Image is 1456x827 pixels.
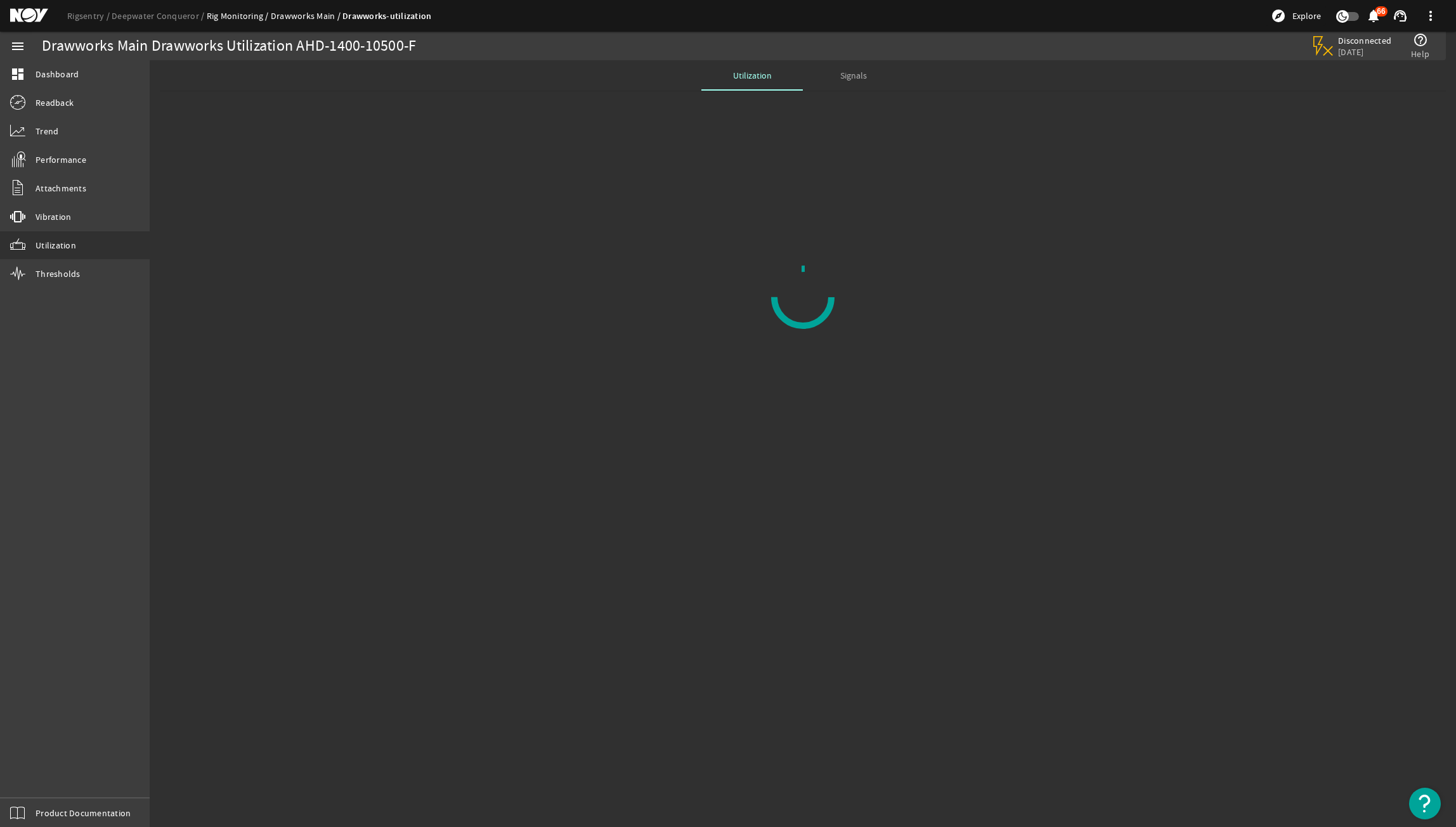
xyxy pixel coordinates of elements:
button: more_vert [1415,1,1446,31]
button: Explore [1266,6,1326,26]
span: Utilization [36,239,76,252]
mat-icon: vibration [10,209,25,224]
a: Rig Monitoring [207,10,271,22]
span: Help [1411,48,1429,60]
button: Open Resource Center [1409,788,1441,819]
mat-icon: support_agent [1393,8,1408,23]
span: Thresholds [36,267,81,280]
div: Drawworks Main Drawworks Utilization AHD-1400-10500-F [42,40,416,53]
button: 66 [1367,10,1380,23]
a: Deepwater Conqueror [112,10,207,22]
span: Disconnected [1338,35,1392,46]
mat-icon: help_outline [1413,32,1428,48]
mat-icon: notifications [1366,8,1381,23]
span: Product Documentation [36,807,131,819]
span: Dashboard [36,68,79,80]
span: Performance [36,153,86,166]
a: Drawworks Main [271,10,342,22]
span: Readback [36,96,74,109]
a: Drawworks-utilization [342,10,431,22]
span: Signals [840,71,867,80]
span: Explore [1292,10,1321,22]
a: Rigsentry [67,10,112,22]
mat-icon: dashboard [10,67,25,82]
span: Utilization [733,71,772,80]
mat-icon: explore [1271,8,1286,23]
span: Vibration [36,210,71,223]
span: Attachments [36,182,86,195]
span: [DATE] [1338,46,1392,58]
mat-icon: menu [10,39,25,54]
span: Trend [36,125,58,138]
